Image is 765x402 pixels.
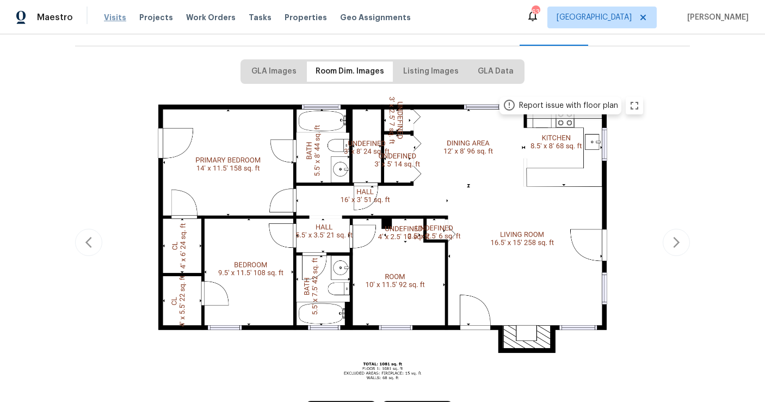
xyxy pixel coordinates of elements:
[249,14,272,21] span: Tasks
[519,100,618,111] div: Report issue with floor plan
[115,90,650,391] img: floor plan rendering
[683,12,749,23] span: [PERSON_NAME]
[307,62,393,82] button: Room Dim. Images
[557,12,632,23] span: [GEOGRAPHIC_DATA]
[316,65,384,78] span: Room Dim. Images
[340,12,411,23] span: Geo Assignments
[139,12,173,23] span: Projects
[478,65,514,78] span: GLA Data
[243,62,305,82] button: GLA Images
[394,62,467,82] button: Listing Images
[532,7,539,17] div: 63
[251,65,297,78] span: GLA Images
[285,12,327,23] span: Properties
[626,97,643,114] button: zoom in
[104,12,126,23] span: Visits
[37,12,73,23] span: Maestro
[186,12,236,23] span: Work Orders
[403,65,459,78] span: Listing Images
[469,62,522,82] button: GLA Data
